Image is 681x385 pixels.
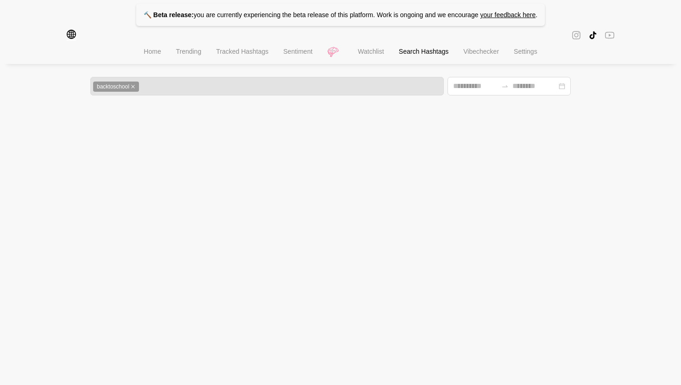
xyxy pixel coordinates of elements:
[572,30,581,41] span: instagram
[399,48,448,55] span: Search Hashtags
[501,82,509,90] span: to
[176,48,202,55] span: Trending
[136,4,545,26] p: you are currently experiencing the beta release of this platform. Work is ongoing and we encourage .
[144,11,194,19] strong: 🔨 Beta release:
[605,30,614,40] span: youtube
[93,82,139,92] span: backtoschool
[358,48,384,55] span: Watchlist
[284,48,313,55] span: Sentiment
[514,48,537,55] span: Settings
[144,48,161,55] span: Home
[463,48,499,55] span: Vibechecker
[480,11,536,19] a: your feedback here
[131,84,135,89] span: close
[67,30,76,41] span: global
[501,82,509,90] span: swap-right
[216,48,268,55] span: Tracked Hashtags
